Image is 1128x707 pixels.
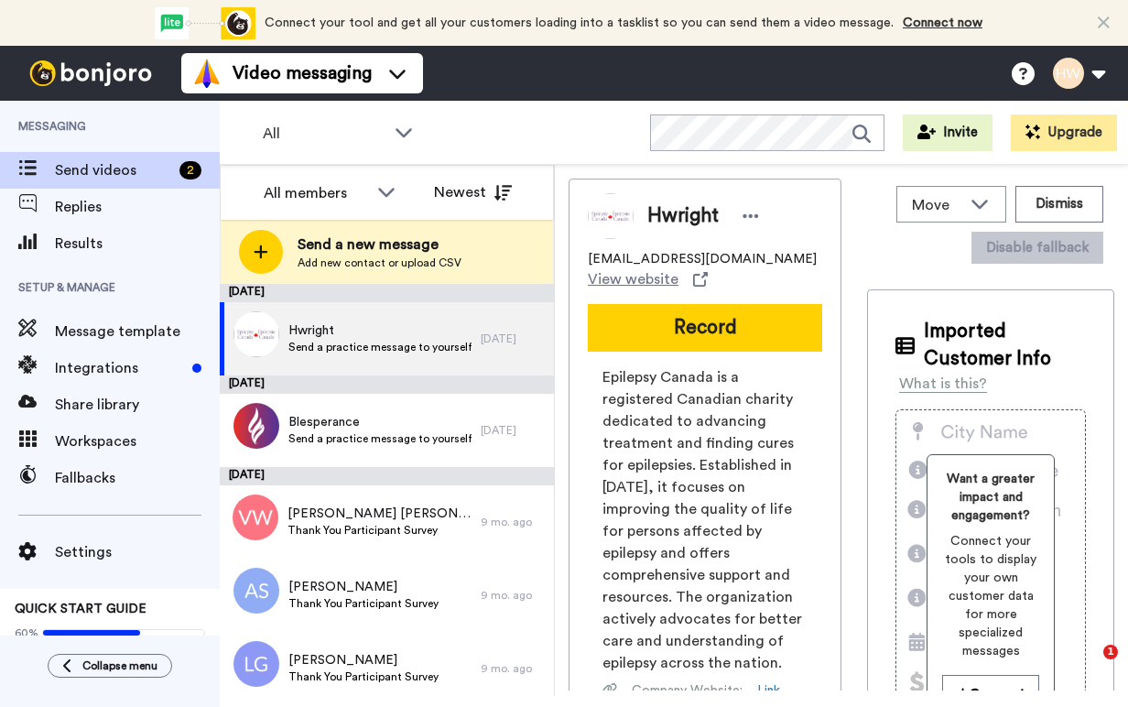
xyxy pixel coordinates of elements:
[233,568,279,614] img: as.png
[1103,645,1118,659] span: 1
[288,431,472,446] span: Send a practice message to yourself
[288,651,439,669] span: [PERSON_NAME]
[220,467,554,485] div: [DATE]
[1011,114,1117,151] button: Upgrade
[588,268,678,290] span: View website
[1015,186,1103,223] button: Dismiss
[233,311,279,357] img: 586d42f2-a522-4047-babb-ad813313609a.png
[588,268,708,290] a: View website
[298,234,461,256] span: Send a new message
[481,515,545,529] div: 9 mo. ago
[942,470,1038,525] span: Want a greater impact and engagement?
[288,669,439,684] span: Thank You Participant Survey
[588,250,817,268] span: [EMAIL_ADDRESS][DOMAIN_NAME]
[588,304,822,352] button: Record
[903,114,992,151] button: Invite
[287,523,472,538] span: Thank You Participant Survey
[55,196,220,218] span: Replies
[288,596,439,611] span: Thank You Participant Survey
[647,202,719,230] span: Hwright
[82,658,157,673] span: Collapse menu
[22,60,159,86] img: bj-logo-header-white.svg
[288,578,439,596] span: [PERSON_NAME]
[55,357,185,379] span: Integrations
[924,318,1086,373] span: Imported Customer Info
[15,625,38,640] span: 60%
[55,233,220,255] span: Results
[1066,645,1110,689] iframe: Intercom live chat
[155,7,255,39] div: animation
[971,232,1103,264] button: Disable fallback
[55,159,172,181] span: Send videos
[55,394,220,416] span: Share library
[264,182,368,204] div: All members
[288,413,472,431] span: Blesperance
[233,403,279,449] img: 5829e7ed-fffa-4f63-b49c-ca014a4399cb.jpg
[287,505,472,523] span: [PERSON_NAME] [PERSON_NAME]
[55,430,220,452] span: Workspaces
[265,16,894,29] span: Connect your tool and get all your customers loading into a tasklist so you can send them a video...
[15,603,146,615] span: QUICK START GUIDE
[192,59,222,88] img: vm-color.svg
[588,193,634,239] img: Image of Hwright
[220,284,554,302] div: [DATE]
[481,332,545,346] div: [DATE]
[233,495,278,540] img: vw.png
[298,256,461,270] span: Add new contact or upload CSV
[899,373,987,395] div: What is this?
[288,340,472,354] span: Send a practice message to yourself
[55,541,220,563] span: Settings
[233,641,279,687] img: lg.png
[179,161,201,179] div: 2
[420,174,526,211] button: Newest
[55,321,220,343] span: Message template
[288,321,472,340] span: Hwright
[481,661,545,676] div: 9 mo. ago
[220,375,554,394] div: [DATE]
[632,681,743,700] span: Company Website :
[912,194,961,216] span: Move
[757,681,780,700] a: Link
[481,423,545,438] div: [DATE]
[55,467,220,489] span: Fallbacks
[903,16,982,29] a: Connect now
[48,654,172,678] button: Collapse menu
[263,123,385,145] span: All
[481,588,545,603] div: 9 mo. ago
[233,60,372,86] span: Video messaging
[602,366,808,674] span: Epilepsy Canada is a registered Canadian charity dedicated to advancing treatment and finding cur...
